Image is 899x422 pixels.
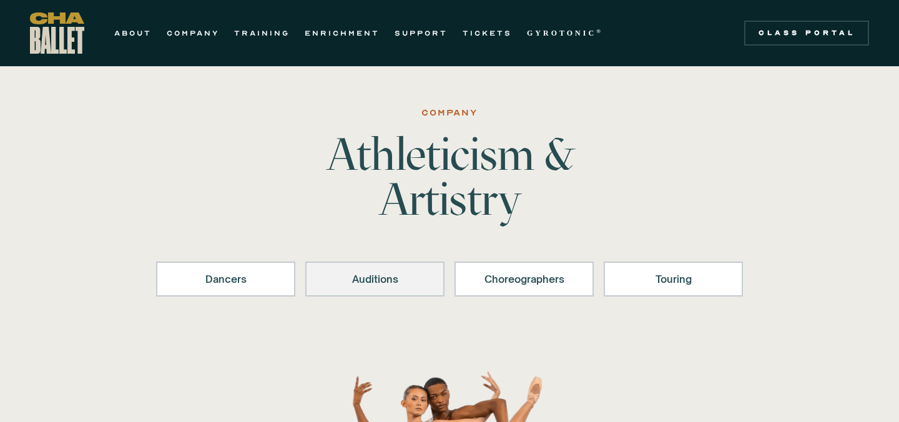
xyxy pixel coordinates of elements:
[167,26,219,41] a: COMPANY
[421,105,478,120] div: Company
[305,26,380,41] a: ENRICHMENT
[471,272,577,287] div: Choreographers
[620,272,727,287] div: Touring
[30,12,84,54] a: home
[172,272,279,287] div: Dancers
[463,26,512,41] a: TICKETS
[305,262,445,297] a: Auditions
[527,26,603,41] a: GYROTONIC®
[234,26,290,41] a: TRAINING
[527,29,596,37] strong: GYROTONIC
[156,262,295,297] a: Dancers
[604,262,743,297] a: Touring
[114,26,152,41] a: ABOUT
[454,262,594,297] a: Choreographers
[752,28,862,38] div: Class Portal
[255,132,644,222] h1: Athleticism & Artistry
[596,28,603,34] sup: ®
[744,21,869,46] a: Class Portal
[395,26,448,41] a: SUPPORT
[322,272,428,287] div: Auditions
